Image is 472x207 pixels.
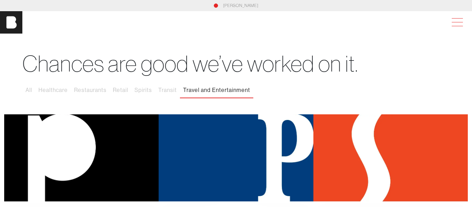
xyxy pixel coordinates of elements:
button: Healthcare [35,83,71,98]
h1: Chances are good we’ve worked on it. [22,50,450,77]
button: Retail [110,83,131,98]
button: Transit [155,83,180,98]
button: All [22,83,35,98]
button: Travel and Entertainment [180,83,253,98]
button: Spirits [131,83,155,98]
button: Restaurants [71,83,110,98]
a: [PERSON_NAME] [223,2,259,9]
